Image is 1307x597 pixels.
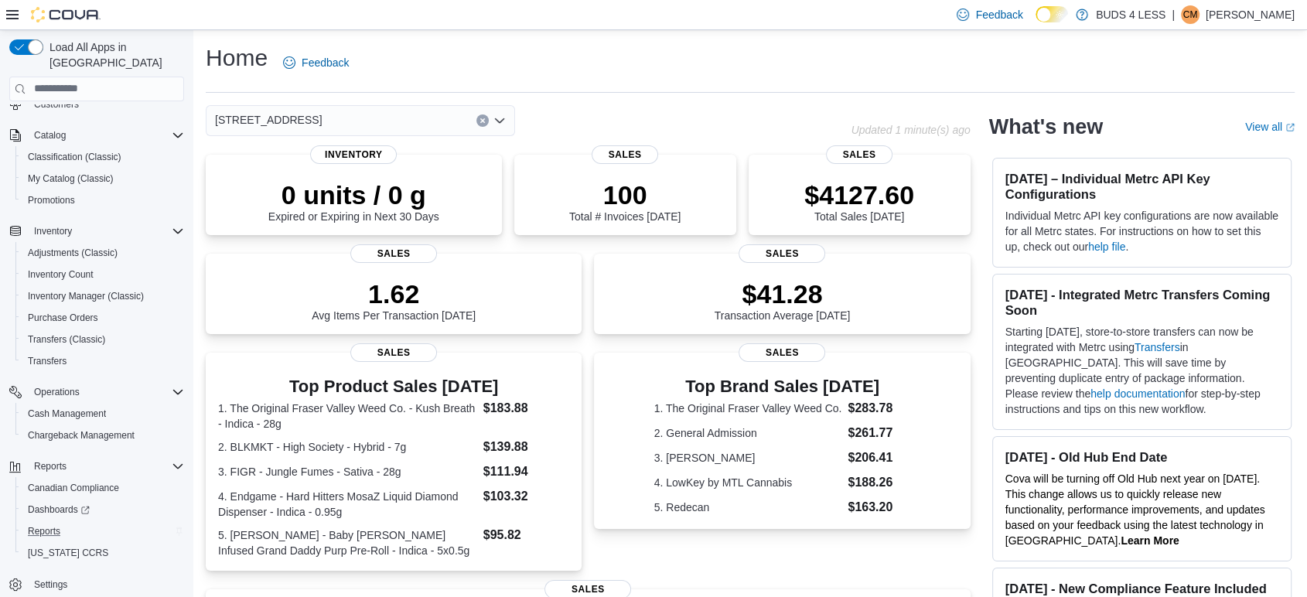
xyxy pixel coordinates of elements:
a: Purchase Orders [22,309,104,327]
button: Adjustments (Classic) [15,242,190,264]
span: Inventory Manager (Classic) [22,287,184,305]
dt: 2. General Admission [654,425,842,441]
button: Promotions [15,189,190,211]
span: Customers [28,94,184,114]
span: Inventory Count [28,268,94,281]
button: Inventory Count [15,264,190,285]
button: Transfers (Classic) [15,329,190,350]
dd: $111.94 [483,462,570,481]
p: | [1172,5,1175,24]
a: Learn More [1121,534,1179,547]
span: Catalog [34,129,66,142]
dd: $95.82 [483,526,570,544]
span: Inventory [28,222,184,241]
span: Transfers (Classic) [22,330,184,349]
span: Inventory Count [22,265,184,284]
a: Customers [28,95,85,114]
span: Transfers (Classic) [28,333,105,346]
a: Classification (Classic) [22,148,128,166]
span: Settings [28,575,184,594]
button: Catalog [28,126,72,145]
p: 100 [569,179,681,210]
dd: $103.32 [483,487,570,506]
span: Reports [28,525,60,537]
div: Transaction Average [DATE] [715,278,851,322]
button: Canadian Compliance [15,477,190,499]
h3: [DATE] - Integrated Metrc Transfers Coming Soon [1005,287,1278,318]
span: Dark Mode [1036,22,1036,23]
a: help documentation [1090,387,1185,400]
span: Feedback [302,55,349,70]
button: Purchase Orders [15,307,190,329]
div: Catherine McArton [1181,5,1200,24]
dd: $188.26 [848,473,910,492]
dt: 5. [PERSON_NAME] - Baby [PERSON_NAME] Infused Grand Daddy Purp Pre-Roll - Indica - 5x0.5g [218,527,477,558]
span: Classification (Classic) [28,151,121,163]
span: Chargeback Management [22,426,184,445]
dt: 1. The Original Fraser Valley Weed Co. [654,401,842,416]
dt: 2. BLKMKT - High Society - Hybrid - 7g [218,439,477,455]
span: Dashboards [22,500,184,519]
button: Chargeback Management [15,425,190,446]
a: View allExternal link [1245,121,1295,133]
span: Feedback [975,7,1022,22]
a: Transfers (Classic) [22,330,111,349]
a: Dashboards [22,500,96,519]
dd: $283.78 [848,399,910,418]
span: Transfers [22,352,184,370]
dd: $163.20 [848,498,910,517]
button: Settings [3,573,190,595]
span: Operations [34,386,80,398]
span: Load All Apps in [GEOGRAPHIC_DATA] [43,39,184,70]
button: Reports [3,455,190,477]
h3: Top Brand Sales [DATE] [654,377,911,396]
dt: 3. FIGR - Jungle Fumes - Sativa - 28g [218,464,477,479]
span: Sales [350,244,437,263]
span: Cash Management [22,404,184,423]
span: Dashboards [28,503,90,516]
a: [US_STATE] CCRS [22,544,114,562]
span: Chargeback Management [28,429,135,442]
button: Open list of options [493,114,506,127]
p: 1.62 [312,278,476,309]
span: Inventory [34,225,72,237]
button: [US_STATE] CCRS [15,542,190,564]
span: [US_STATE] CCRS [28,547,108,559]
a: Cash Management [22,404,112,423]
p: 0 units / 0 g [268,179,439,210]
button: Customers [3,93,190,115]
span: Adjustments (Classic) [22,244,184,262]
span: My Catalog (Classic) [28,172,114,185]
a: help file [1088,241,1125,253]
button: Catalog [3,125,190,146]
h2: What's new [989,114,1103,139]
span: Canadian Compliance [28,482,119,494]
a: Transfers [22,352,73,370]
dd: $206.41 [848,449,910,467]
dd: $183.88 [483,399,570,418]
p: Updated 1 minute(s) ago [851,124,970,136]
span: Reports [22,522,184,541]
dt: 1. The Original Fraser Valley Weed Co. - Kush Breath - Indica - 28g [218,401,477,432]
a: Reports [22,522,67,541]
span: Inventory Manager (Classic) [28,290,144,302]
a: My Catalog (Classic) [22,169,120,188]
span: Washington CCRS [22,544,184,562]
span: Settings [34,578,67,591]
span: Sales [739,343,825,362]
span: Reports [34,460,67,472]
button: Inventory [28,222,78,241]
button: Inventory [3,220,190,242]
a: Inventory Count [22,265,100,284]
span: [STREET_ADDRESS] [215,111,322,129]
button: My Catalog (Classic) [15,168,190,189]
span: Adjustments (Classic) [28,247,118,259]
p: Individual Metrc API key configurations are now available for all Metrc states. For instructions ... [1005,208,1278,254]
div: Avg Items Per Transaction [DATE] [312,278,476,322]
button: Reports [15,520,190,542]
a: Promotions [22,191,81,210]
p: BUDS 4 LESS [1096,5,1165,24]
span: Purchase Orders [28,312,98,324]
span: Reports [28,457,184,476]
a: Feedback [277,47,355,78]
